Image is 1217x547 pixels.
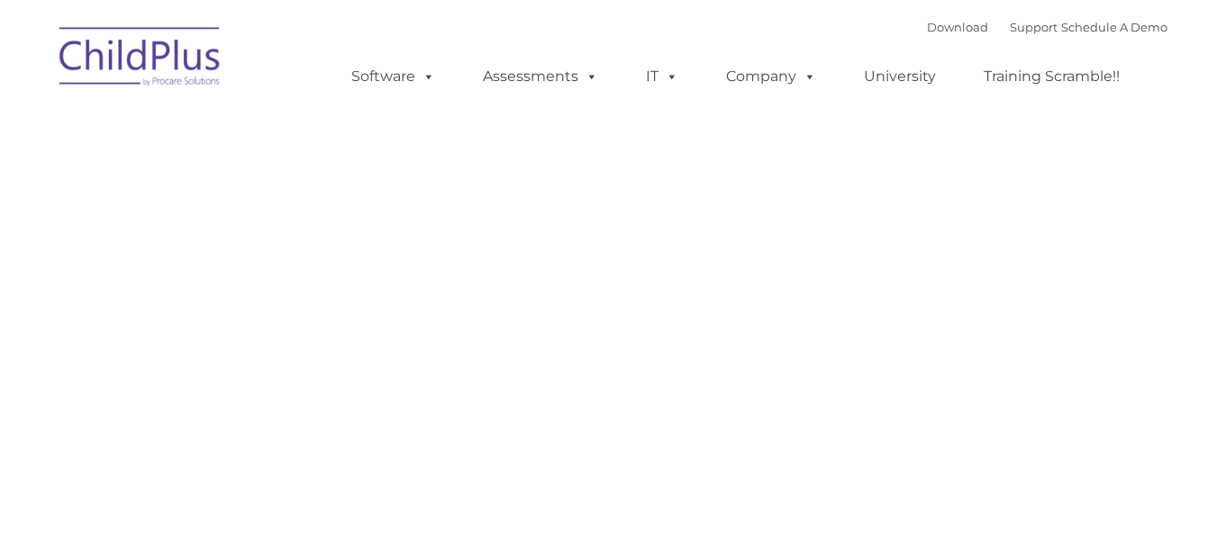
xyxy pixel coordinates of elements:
img: ChildPlus by Procare Solutions [50,14,231,105]
font: | [927,20,1167,34]
a: Company [708,59,834,95]
a: Schedule A Demo [1061,20,1167,34]
a: Support [1010,20,1058,34]
a: Training Scramble!! [966,59,1138,95]
a: University [846,59,954,95]
a: Software [333,59,453,95]
a: Assessments [465,59,616,95]
a: IT [628,59,696,95]
a: Download [927,20,988,34]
